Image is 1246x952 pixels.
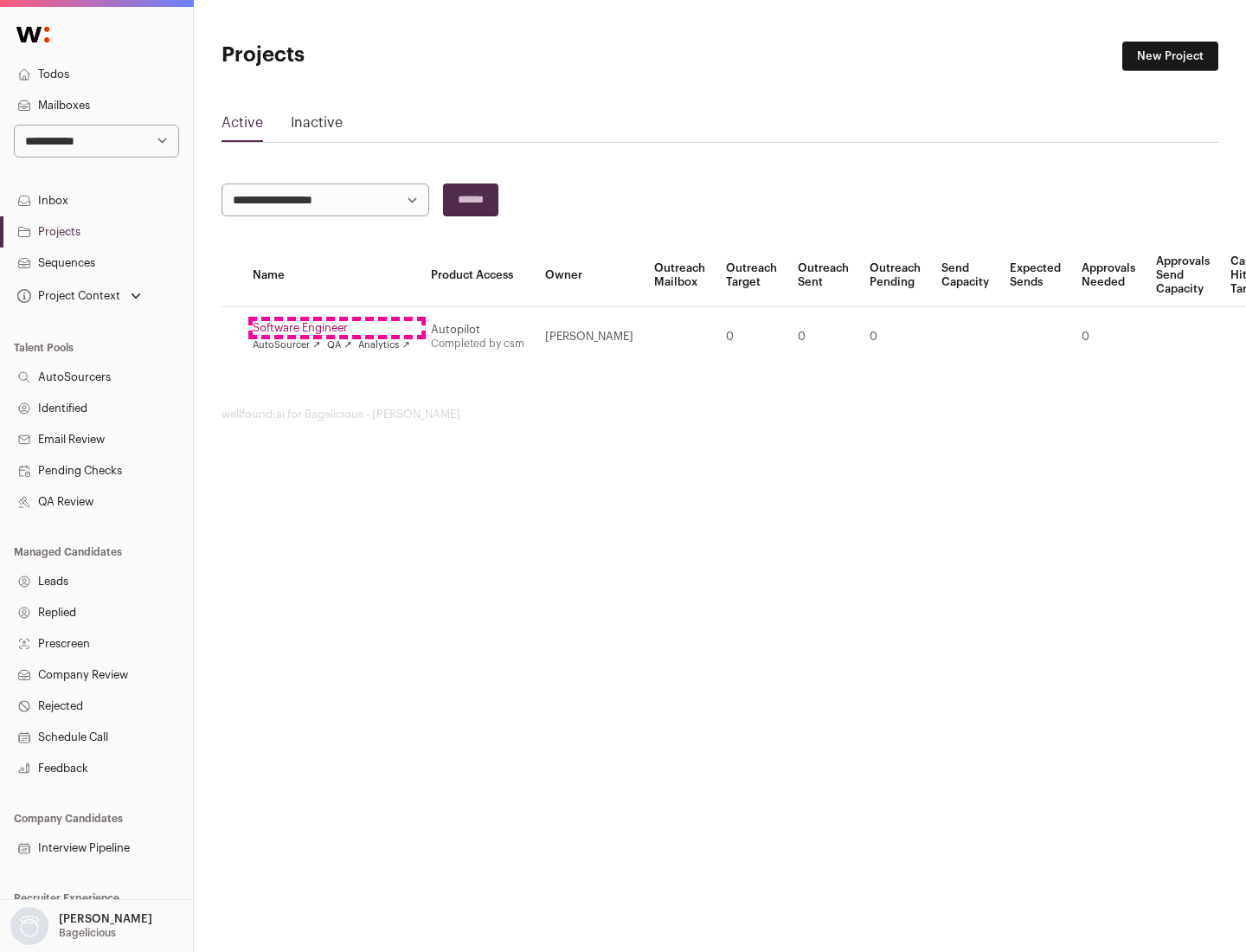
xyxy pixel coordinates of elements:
[1071,307,1146,367] td: 0
[716,244,787,307] th: Outreach Target
[716,307,787,367] td: 0
[1146,244,1220,307] th: Approvals Send Capacity
[242,244,421,307] th: Name
[7,907,156,945] button: Open dropdown
[1071,244,1146,307] th: Approvals Needed
[999,244,1071,307] th: Expected Sends
[787,307,859,367] td: 0
[291,113,343,140] a: Inactive
[535,307,644,367] td: [PERSON_NAME]
[1122,42,1218,71] a: New Project
[10,907,48,945] img: nopic.png
[222,42,554,69] h1: Projects
[787,244,859,307] th: Outreach Sent
[931,244,999,307] th: Send Capacity
[421,244,535,307] th: Product Access
[327,338,351,352] a: QA ↗
[222,113,263,140] a: Active
[14,289,120,303] div: Project Context
[644,244,716,307] th: Outreach Mailbox
[14,284,145,308] button: Open dropdown
[7,17,59,52] img: Wellfound
[859,307,931,367] td: 0
[431,338,524,349] a: Completed by csm
[859,244,931,307] th: Outreach Pending
[535,244,644,307] th: Owner
[59,912,152,926] p: [PERSON_NAME]
[59,926,116,940] p: Bagelicious
[222,408,1218,421] footer: wellfound:ai for Bagelicious - [PERSON_NAME]
[253,321,410,335] a: Software Engineer
[253,338,320,352] a: AutoSourcer ↗
[431,323,524,337] div: Autopilot
[358,338,409,352] a: Analytics ↗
